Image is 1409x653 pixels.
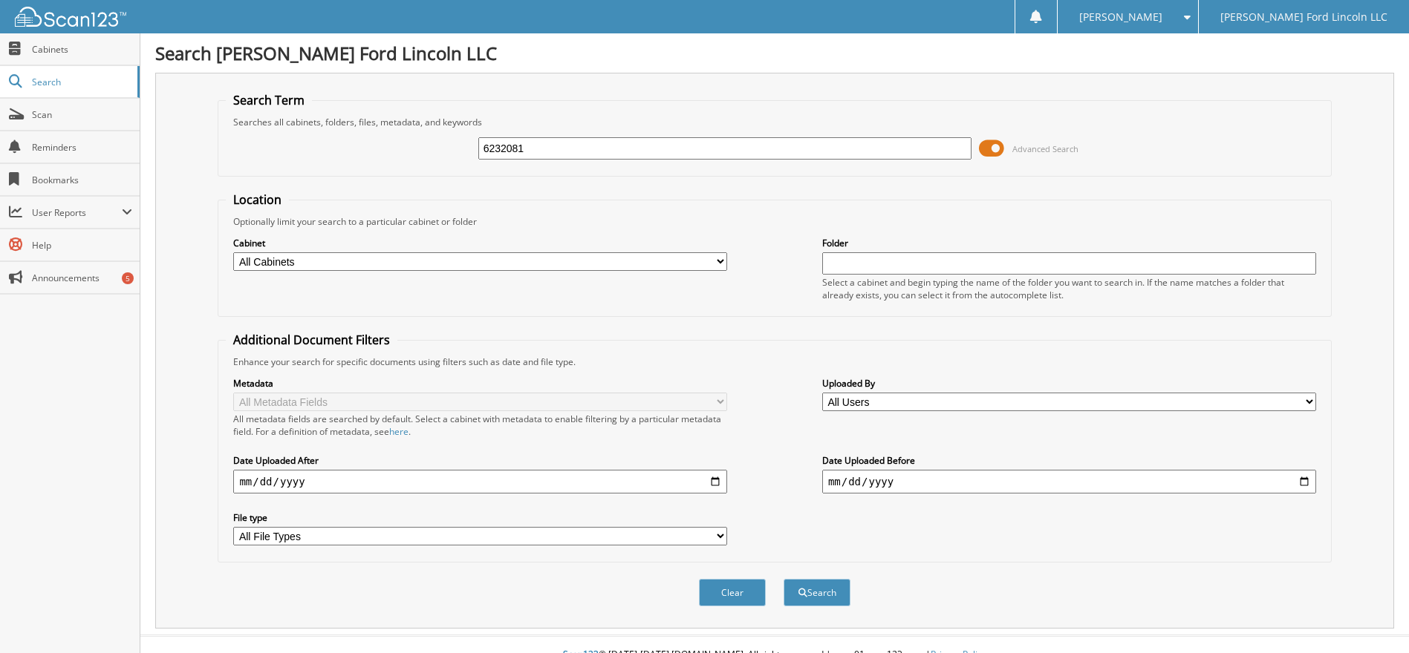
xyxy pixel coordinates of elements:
[822,470,1316,493] input: end
[32,174,132,186] span: Bookmarks
[233,470,727,493] input: start
[822,237,1316,249] label: Folder
[233,377,727,390] label: Metadata
[32,239,132,252] span: Help
[32,141,132,154] span: Reminders
[226,92,312,108] legend: Search Term
[226,215,1323,228] div: Optionally limit your search to a particular cabinet or folder
[233,413,727,438] div: All metadata fields are searched by default. Select a cabinet with metadata to enable filtering b...
[233,237,727,249] label: Cabinet
[32,43,132,56] span: Cabinets
[784,579,850,606] button: Search
[226,355,1323,368] div: Enhance your search for specific documents using filters such as date and file type.
[1335,582,1409,653] iframe: Chat Widget
[32,206,122,219] span: User Reports
[1079,13,1162,22] span: [PERSON_NAME]
[822,276,1316,301] div: Select a cabinet and begin typing the name of the folder you want to search in. If the name match...
[822,377,1316,390] label: Uploaded By
[226,332,397,348] legend: Additional Document Filters
[155,41,1394,65] h1: Search [PERSON_NAME] Ford Lincoln LLC
[1012,143,1078,154] span: Advanced Search
[226,116,1323,128] div: Searches all cabinets, folders, files, metadata, and keywords
[32,76,130,88] span: Search
[1220,13,1387,22] span: [PERSON_NAME] Ford Lincoln LLC
[32,272,132,284] span: Announcements
[389,425,409,438] a: here
[822,454,1316,467] label: Date Uploaded Before
[32,108,132,121] span: Scan
[122,272,134,284] div: 5
[226,191,289,208] legend: Location
[15,7,126,27] img: scan123-logo-white.svg
[233,511,727,524] label: File type
[233,454,727,467] label: Date Uploaded After
[699,579,766,606] button: Clear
